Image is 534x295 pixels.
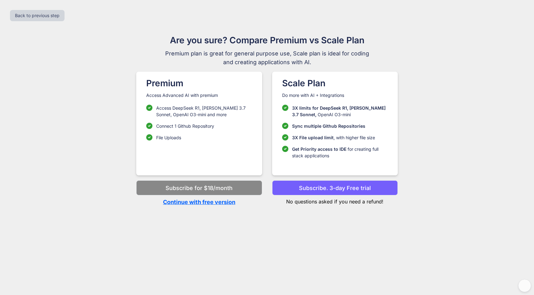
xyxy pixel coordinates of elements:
[156,105,252,118] p: Access DeepSeek R1, [PERSON_NAME] 3.7 Sonnet, OpenAI O3-mini and more
[272,180,398,195] button: Subscribe. 3-day Free trial
[272,195,398,205] p: No questions asked if you need a refund!
[162,49,372,67] span: Premium plan is great for general purpose use, Scale plan is ideal for coding and creating applic...
[146,105,152,111] img: checklist
[146,77,252,90] h1: Premium
[292,135,334,140] span: 3X File upload limit
[282,92,388,98] p: Do more with AI + Integrations
[146,134,152,140] img: checklist
[136,198,262,206] p: Continue with free version
[292,105,386,117] span: 3X limits for DeepSeek R1, [PERSON_NAME] 3.7 Sonnet,
[292,134,375,141] p: , with higher file size
[292,105,388,118] p: OpenAI O3-mini
[282,123,288,129] img: checklist
[282,105,288,111] img: checklist
[146,123,152,129] img: checklist
[136,180,262,195] button: Subscribe for $18/month
[292,146,388,159] p: for creating full stack applications
[292,146,346,152] span: Get Priority access to IDE
[299,184,371,192] p: Subscribe. 3-day Free trial
[282,77,388,90] h1: Scale Plan
[162,34,372,47] h1: Are you sure? Compare Premium vs Scale Plan
[282,146,288,152] img: checklist
[146,92,252,98] p: Access Advanced AI with premium
[156,123,214,129] p: Connect 1 Github Repository
[282,134,288,140] img: checklist
[156,134,181,141] p: File Uploads
[10,10,65,21] button: Back to previous step
[166,184,233,192] p: Subscribe for $18/month
[292,123,365,129] p: Sync multiple Github Repositories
